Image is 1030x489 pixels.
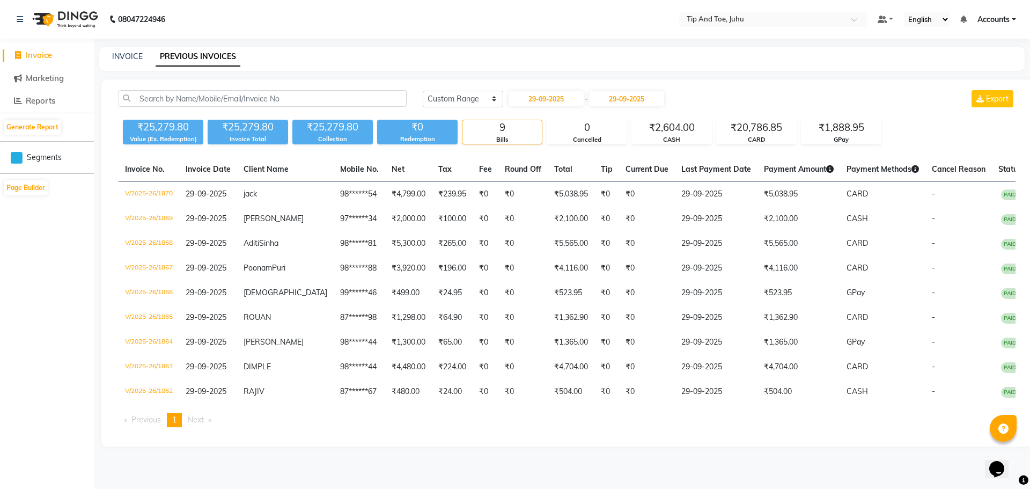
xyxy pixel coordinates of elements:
span: [PERSON_NAME] [244,337,304,347]
td: V/2025-26/1865 [119,305,179,330]
input: Search by Name/Mobile/Email/Invoice No [119,90,407,107]
div: 9 [462,120,542,135]
td: ₹0 [594,207,619,231]
td: ₹4,799.00 [385,182,432,207]
td: ₹1,362.90 [548,305,594,330]
td: ₹0 [594,231,619,256]
span: - [932,214,935,223]
span: Net [392,164,404,174]
a: Reports [3,95,91,107]
input: Start Date [509,91,584,106]
span: GPay [847,337,865,347]
td: ₹0 [498,281,548,305]
td: V/2025-26/1867 [119,256,179,281]
span: Poonam [244,263,272,273]
span: ROUAN [244,312,271,322]
td: ₹4,480.00 [385,355,432,379]
span: Fee [479,164,492,174]
td: ₹0 [619,281,675,305]
span: 29-09-2025 [186,214,226,223]
td: ₹480.00 [385,379,432,404]
iframe: chat widget [985,446,1019,478]
button: Page Builder [4,180,48,195]
div: 0 [547,120,627,135]
span: RAJIV [244,386,264,396]
span: Invoice Date [186,164,231,174]
td: V/2025-26/1862 [119,379,179,404]
td: ₹196.00 [432,256,473,281]
td: V/2025-26/1868 [119,231,179,256]
td: ₹1,300.00 [385,330,432,355]
td: ₹0 [498,182,548,207]
a: PREVIOUS INVOICES [156,47,240,67]
span: - [585,93,588,105]
span: Puri [272,263,285,273]
span: [PERSON_NAME] [244,214,304,223]
a: INVOICE [112,52,143,61]
span: Tip [601,164,613,174]
td: 29-09-2025 [675,355,757,379]
span: Current Due [626,164,668,174]
td: ₹0 [619,256,675,281]
span: PAID [1001,189,1019,200]
span: DIMPLE [244,362,271,371]
span: Invoice No. [125,164,165,174]
td: ₹5,300.00 [385,231,432,256]
td: ₹0 [594,305,619,330]
a: Invoice [3,49,91,62]
span: Total [554,164,572,174]
span: Payment Methods [847,164,919,174]
span: 29-09-2025 [186,288,226,297]
span: 29-09-2025 [186,238,226,248]
div: Bills [462,135,542,144]
div: Value (Ex. Redemption) [123,135,203,144]
button: Export [972,90,1013,107]
td: ₹24.00 [432,379,473,404]
div: ₹25,279.80 [208,120,288,135]
span: - [932,189,935,199]
span: PAID [1001,264,1019,274]
td: ₹523.95 [548,281,594,305]
td: ₹0 [498,330,548,355]
td: 29-09-2025 [675,231,757,256]
span: Last Payment Date [681,164,751,174]
span: Segments [27,152,62,163]
td: ₹5,038.95 [757,182,840,207]
td: ₹0 [473,281,498,305]
td: ₹0 [473,256,498,281]
td: ₹0 [498,207,548,231]
span: CARD [847,263,868,273]
span: PAID [1001,239,1019,250]
span: Mobile No. [340,164,379,174]
td: V/2025-26/1863 [119,355,179,379]
td: ₹0 [594,182,619,207]
td: ₹499.00 [385,281,432,305]
td: V/2025-26/1869 [119,207,179,231]
div: ₹0 [377,120,458,135]
td: ₹0 [473,379,498,404]
td: ₹4,704.00 [757,355,840,379]
td: ₹4,116.00 [757,256,840,281]
span: PAID [1001,313,1019,324]
div: CARD [717,135,796,144]
td: ₹0 [498,256,548,281]
span: PAID [1001,288,1019,299]
span: Previous [131,415,161,425]
span: Export [986,94,1009,104]
td: ₹0 [619,330,675,355]
span: PAID [1001,387,1019,398]
span: 29-09-2025 [186,312,226,322]
td: 29-09-2025 [675,256,757,281]
td: ₹0 [619,305,675,330]
span: Status [998,164,1021,174]
td: 29-09-2025 [675,281,757,305]
td: ₹0 [473,182,498,207]
td: ₹265.00 [432,231,473,256]
td: V/2025-26/1864 [119,330,179,355]
td: ₹0 [594,256,619,281]
td: ₹0 [498,305,548,330]
td: 29-09-2025 [675,207,757,231]
td: ₹0 [498,231,548,256]
td: ₹1,362.90 [757,305,840,330]
td: ₹5,038.95 [548,182,594,207]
